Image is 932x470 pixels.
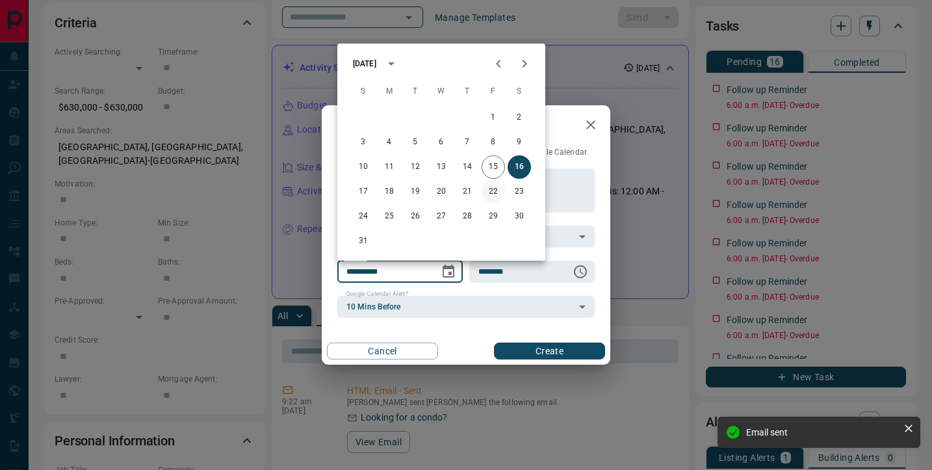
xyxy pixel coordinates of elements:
span: Tuesday [404,79,427,105]
button: Next month [511,51,537,77]
button: 6 [430,131,453,154]
span: Monday [378,79,401,105]
label: Google Calendar Alert [346,290,409,298]
button: 31 [352,229,375,253]
button: 25 [378,205,401,228]
button: 21 [456,180,479,203]
button: 29 [482,205,505,228]
button: 9 [508,131,531,154]
button: 19 [404,180,427,203]
button: 20 [430,180,453,203]
button: Choose time, selected time is 6:00 AM [567,259,593,285]
button: 14 [456,155,479,179]
button: 10 [352,155,375,179]
div: 10 Mins Before [337,296,595,318]
button: Previous month [485,51,511,77]
button: Choose date, selected date is Aug 16, 2025 [435,259,461,285]
button: 16 [508,155,531,179]
button: Create [494,343,605,359]
button: 26 [404,205,427,228]
label: Time [478,255,495,263]
span: Saturday [508,79,531,105]
button: 27 [430,205,453,228]
label: Date [346,255,363,263]
button: 30 [508,205,531,228]
span: Sunday [352,79,375,105]
span: Wednesday [430,79,453,105]
button: 28 [456,205,479,228]
button: Cancel [327,343,438,359]
span: Friday [482,79,505,105]
button: 7 [456,131,479,154]
button: calendar view is open, switch to year view [380,53,402,75]
button: 18 [378,180,401,203]
button: 1 [482,106,505,129]
button: 17 [352,180,375,203]
button: 8 [482,131,505,154]
button: 15 [482,155,505,179]
button: 12 [404,155,427,179]
button: 22 [482,180,505,203]
span: Thursday [456,79,479,105]
div: [DATE] [353,58,376,70]
button: 4 [378,131,401,154]
button: 5 [404,131,427,154]
button: 2 [508,106,531,129]
button: 13 [430,155,453,179]
button: 23 [508,180,531,203]
button: 11 [378,155,401,179]
button: 3 [352,131,375,154]
div: Email sent [746,427,898,437]
button: 24 [352,205,375,228]
h2: New Task [322,105,410,147]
